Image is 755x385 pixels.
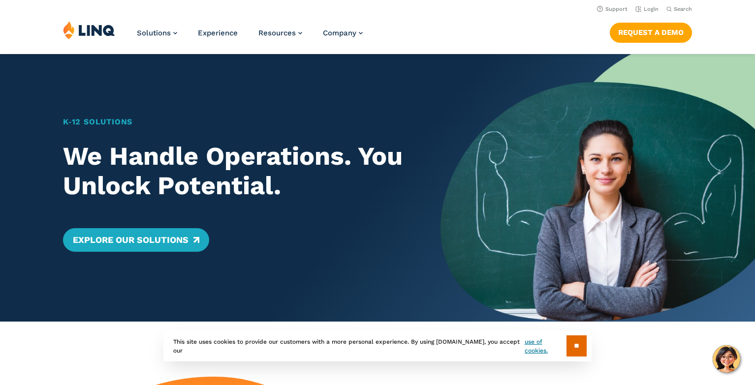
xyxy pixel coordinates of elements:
[198,29,238,37] a: Experience
[63,228,209,252] a: Explore Our Solutions
[635,6,659,12] a: Login
[666,5,692,13] button: Open Search Bar
[163,330,592,361] div: This site uses cookies to provide our customers with a more personal experience. By using [DOMAIN...
[323,29,356,37] span: Company
[63,142,409,201] h2: We Handle Operations. You Unlock Potential.
[610,21,692,42] nav: Button Navigation
[323,29,363,37] a: Company
[713,345,740,373] button: Hello, have a question? Let’s chat.
[137,21,363,53] nav: Primary Navigation
[525,337,566,355] a: use of cookies.
[258,29,302,37] a: Resources
[597,6,628,12] a: Support
[63,21,115,39] img: LINQ | K‑12 Software
[674,6,692,12] span: Search
[63,116,409,128] h1: K‑12 Solutions
[137,29,177,37] a: Solutions
[440,54,755,322] img: Home Banner
[137,29,171,37] span: Solutions
[258,29,296,37] span: Resources
[610,23,692,42] a: Request a Demo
